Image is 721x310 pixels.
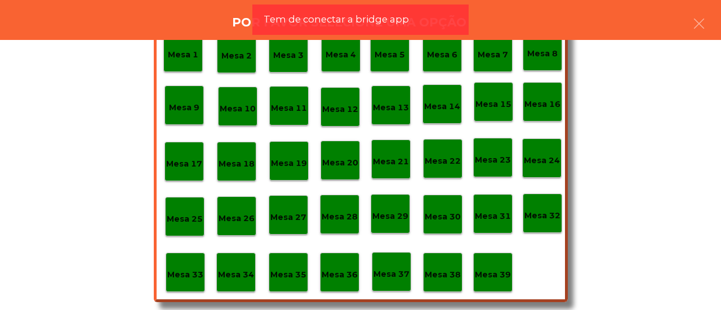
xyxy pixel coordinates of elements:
p: Mesa 31 [475,210,511,223]
p: Mesa 29 [372,210,408,223]
p: Mesa 20 [322,156,358,169]
p: Mesa 19 [271,157,307,170]
p: Mesa 21 [373,155,409,168]
p: Mesa 34 [218,268,254,281]
p: Mesa 2 [221,50,252,62]
p: Mesa 39 [475,268,511,281]
p: Mesa 5 [375,48,405,61]
p: Mesa 8 [527,47,558,60]
p: Mesa 32 [524,209,560,222]
p: Mesa 36 [322,268,358,281]
p: Mesa 30 [425,210,461,223]
p: Mesa 25 [167,213,203,226]
p: Mesa 1 [168,48,198,61]
p: Mesa 15 [475,98,511,111]
p: Mesa 38 [425,268,461,281]
p: Mesa 17 [166,158,202,170]
p: Mesa 12 [322,103,358,116]
p: Mesa 14 [424,100,460,113]
p: Mesa 7 [478,48,508,61]
p: Mesa 13 [373,101,409,114]
p: Mesa 11 [271,102,307,115]
p: Mesa 3 [273,49,304,62]
p: Mesa 35 [270,268,306,281]
p: Mesa 22 [425,155,461,168]
p: Mesa 10 [220,102,256,115]
p: Mesa 28 [322,210,358,223]
p: Mesa 37 [373,268,410,281]
p: Mesa 6 [427,48,457,61]
p: Mesa 33 [167,268,203,281]
p: Mesa 24 [524,154,560,167]
h4: Por favor selecione uma opção [232,14,466,31]
span: Tem de conectar a bridge app [264,12,409,26]
p: Mesa 26 [219,212,255,225]
p: Mesa 16 [524,98,560,111]
p: Mesa 9 [169,101,199,114]
p: Mesa 4 [326,48,356,61]
p: Mesa 18 [219,158,255,170]
p: Mesa 23 [475,154,511,167]
p: Mesa 27 [270,211,306,224]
